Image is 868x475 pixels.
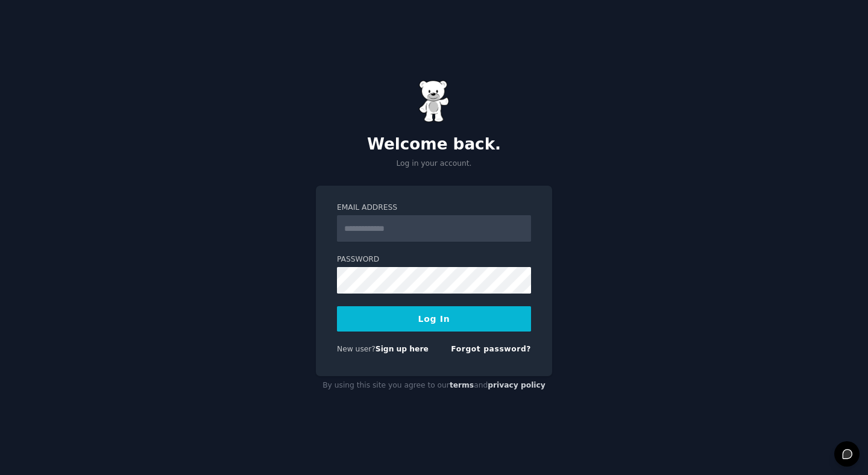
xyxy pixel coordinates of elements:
a: Sign up here [376,345,429,353]
img: Gummy Bear [419,80,449,122]
p: Log in your account. [316,159,552,169]
label: Email Address [337,203,531,213]
button: Log In [337,306,531,332]
label: Password [337,254,531,265]
h2: Welcome back. [316,135,552,154]
a: terms [450,381,474,389]
a: privacy policy [488,381,546,389]
span: New user? [337,345,376,353]
a: Forgot password? [451,345,531,353]
div: By using this site you agree to our and [316,376,552,395]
